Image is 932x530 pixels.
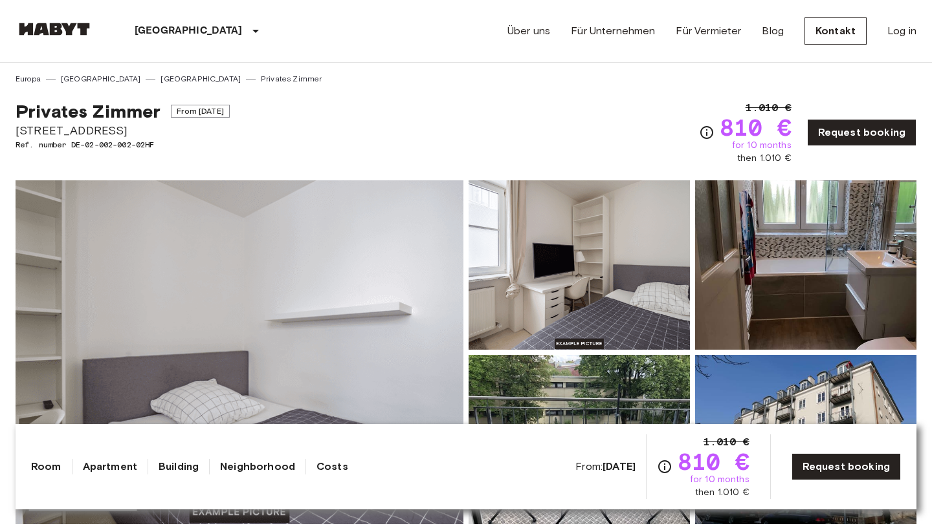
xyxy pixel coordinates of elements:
img: Picture of unit DE-02-002-002-02HF [469,355,690,524]
span: [STREET_ADDRESS] [16,122,230,139]
a: [GEOGRAPHIC_DATA] [161,73,241,85]
a: Privates Zimmer [261,73,322,85]
svg: Check cost overview for full price breakdown. Please note that discounts apply to new joiners onl... [699,125,715,140]
span: for 10 months [732,139,792,152]
b: [DATE] [603,460,636,472]
span: From: [575,460,636,474]
a: [GEOGRAPHIC_DATA] [61,73,141,85]
svg: Check cost overview for full price breakdown. Please note that discounts apply to new joiners onl... [657,459,672,474]
a: Request booking [792,453,901,480]
a: Request booking [807,119,916,146]
a: Neighborhood [220,459,295,474]
a: Log in [887,23,916,39]
span: Ref. number DE-02-002-002-02HF [16,139,230,151]
a: Für Unternehmen [571,23,655,39]
a: Room [31,459,61,474]
a: Europa [16,73,41,85]
span: 810 € [678,450,749,473]
p: [GEOGRAPHIC_DATA] [135,23,243,39]
a: Kontakt [804,17,867,45]
a: Building [159,459,199,474]
a: Für Vermieter [676,23,741,39]
a: Blog [762,23,784,39]
img: Picture of unit DE-02-002-002-02HF [695,180,916,350]
img: Marketing picture of unit DE-02-002-002-02HF [16,180,463,524]
span: then 1.010 € [737,152,792,165]
span: Privates Zimmer [16,100,161,122]
a: Costs [316,459,348,474]
span: for 10 months [690,473,749,486]
img: Habyt [16,23,93,36]
a: Apartment [83,459,137,474]
span: From [DATE] [171,105,230,118]
img: Picture of unit DE-02-002-002-02HF [469,180,690,350]
img: Picture of unit DE-02-002-002-02HF [695,355,916,524]
span: 1.010 € [746,100,792,116]
span: 810 € [720,116,792,139]
span: then 1.010 € [695,486,749,499]
span: 1.010 € [704,434,749,450]
a: Über uns [507,23,550,39]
